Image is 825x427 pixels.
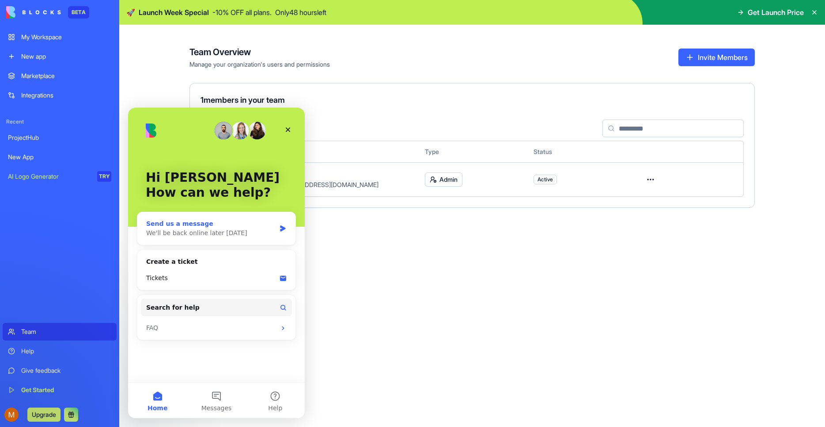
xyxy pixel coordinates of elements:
a: Give feedback [3,362,117,379]
a: Integrations [3,86,117,104]
div: Give feedback [21,366,111,375]
div: ProjectHub [8,133,111,142]
span: Manage your organization's users and permissions [189,60,330,69]
div: New app [21,52,111,61]
div: AI Logo Generator [8,172,91,181]
button: Invite Members [678,49,755,66]
p: - 10 % OFF all plans. [212,7,272,18]
span: 1 members in your team [201,95,285,105]
span: [DOMAIN_NAME][EMAIL_ADDRESS][DOMAIN_NAME] [231,181,378,188]
div: Help [21,347,111,356]
a: Team [3,323,117,341]
div: Get Started [21,386,111,394]
div: Integrations [21,91,111,100]
a: Upgrade [27,410,61,419]
img: logo [6,6,61,19]
a: ProjectHub [3,129,117,146]
div: New App [8,153,111,161]
button: Upgrade [27,408,61,422]
a: Help [3,342,117,360]
a: AI Logo GeneratorTRY [3,168,117,185]
iframe: Intercom live chat [128,108,305,418]
span: Launch Week Special [139,7,209,18]
div: BETA [68,6,89,19]
span: 🚀 [126,7,135,18]
div: Status [534,147,628,156]
div: Type [425,147,519,156]
a: New App [3,148,117,166]
h4: Team Overview [189,46,330,58]
div: TRY [97,171,111,182]
div: My Workspace [21,33,111,41]
p: Only 48 hours left [275,7,326,18]
a: My Workspace [3,28,117,46]
a: Marketplace [3,67,117,85]
span: Recent [3,118,117,125]
div: Marketplace [21,71,111,80]
img: ACg8ocKrzBkyNFZ7JXW2uy2Yf4OeTgJoPHBZR8THIrAWAgyjlg-_Gg=s96-c [4,408,19,422]
button: Admin [425,172,462,187]
span: Admin [439,175,458,184]
div: Team [21,327,111,336]
span: Active [537,176,553,183]
a: Get Started [3,381,117,399]
th: User [201,141,418,162]
a: New app [3,48,117,65]
span: Help [140,297,154,303]
a: BETA [6,6,89,19]
span: Get Launch Price [748,7,804,18]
